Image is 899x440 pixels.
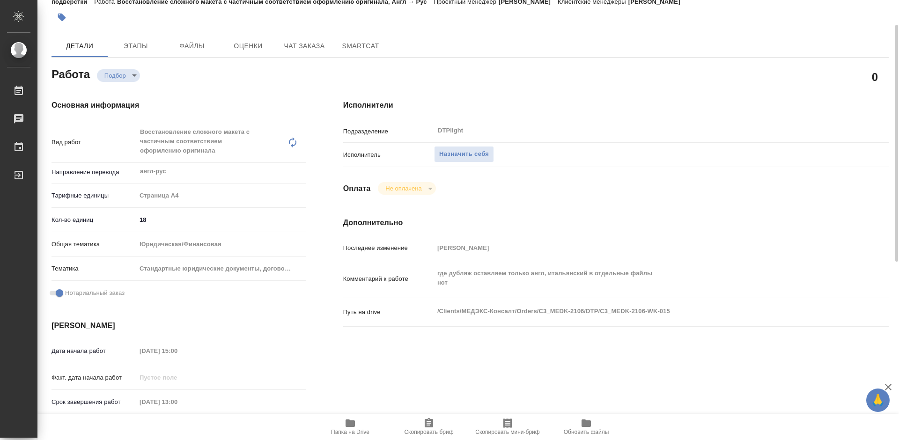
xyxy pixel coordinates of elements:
p: Тарифные единицы [52,191,136,200]
p: Общая тематика [52,240,136,249]
p: Срок завершения работ [52,397,136,407]
span: Оценки [226,40,271,52]
textarea: /Clients/МЕДЭКС-Консалт/Orders/C3_MEDK-2106/DTP/C3_MEDK-2106-WK-015 [434,303,843,319]
span: SmartCat [338,40,383,52]
h4: [PERSON_NAME] [52,320,306,331]
span: Файлы [169,40,214,52]
span: Обновить файлы [564,429,609,435]
span: Нотариальный заказ [65,288,125,298]
input: Пустое поле [136,395,218,409]
p: Направление перевода [52,168,136,177]
span: Скопировать бриф [404,429,453,435]
button: Не оплачена [383,184,424,192]
p: Дата начала работ [52,346,136,356]
span: Скопировать мини-бриф [475,429,539,435]
h2: Работа [52,65,90,82]
p: Путь на drive [343,308,434,317]
input: Пустое поле [434,241,843,255]
p: Вид работ [52,138,136,147]
span: Детали [57,40,102,52]
h4: Основная информация [52,100,306,111]
p: Комментарий к работе [343,274,434,284]
p: Последнее изменение [343,243,434,253]
div: Подбор [97,69,140,82]
span: Этапы [113,40,158,52]
span: Назначить себя [439,149,489,160]
input: Пустое поле [136,344,218,358]
div: Подбор [378,182,435,195]
button: Скопировать мини-бриф [468,414,547,440]
button: Обновить файлы [547,414,626,440]
h4: Оплата [343,183,371,194]
div: Юридическая/Финансовая [136,236,306,252]
p: Кол-во единиц [52,215,136,225]
button: Подбор [102,72,129,80]
span: Чат заказа [282,40,327,52]
div: Страница А4 [136,188,306,204]
button: 🙏 [866,389,890,412]
h2: 0 [872,69,878,85]
span: Папка на Drive [331,429,369,435]
p: Тематика [52,264,136,273]
button: Папка на Drive [311,414,390,440]
div: Стандартные юридические документы, договоры, уставы [136,261,306,277]
button: Добавить тэг [52,7,72,28]
p: Исполнитель [343,150,434,160]
button: Скопировать бриф [390,414,468,440]
p: Подразделение [343,127,434,136]
h4: Исполнители [343,100,889,111]
h4: Дополнительно [343,217,889,228]
textarea: где дубляж оставляем только англ, итальянский в отдельные файлы нот [434,265,843,291]
input: Пустое поле [136,371,218,384]
button: Назначить себя [434,146,494,162]
span: 🙏 [870,390,886,410]
p: Факт. дата начала работ [52,373,136,382]
input: ✎ Введи что-нибудь [136,213,306,227]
